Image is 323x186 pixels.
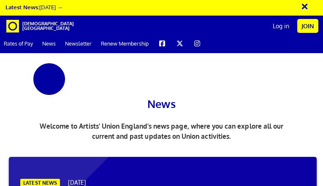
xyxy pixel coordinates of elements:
[97,34,152,53] a: Renew Membership
[5,3,39,11] strong: Latest News:
[297,19,318,33] a: Join
[269,16,293,37] a: Log in
[38,34,60,53] a: News
[68,179,86,186] span: [DATE]
[40,122,284,140] span: Welcome to Artists' Union England's news page, where you can explore all our current and past upd...
[61,34,95,53] a: Newsletter
[5,3,62,11] a: Latest News:[DATE] →
[22,22,43,31] span: [DEMOGRAPHIC_DATA][GEOGRAPHIC_DATA]
[60,95,263,113] h1: News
